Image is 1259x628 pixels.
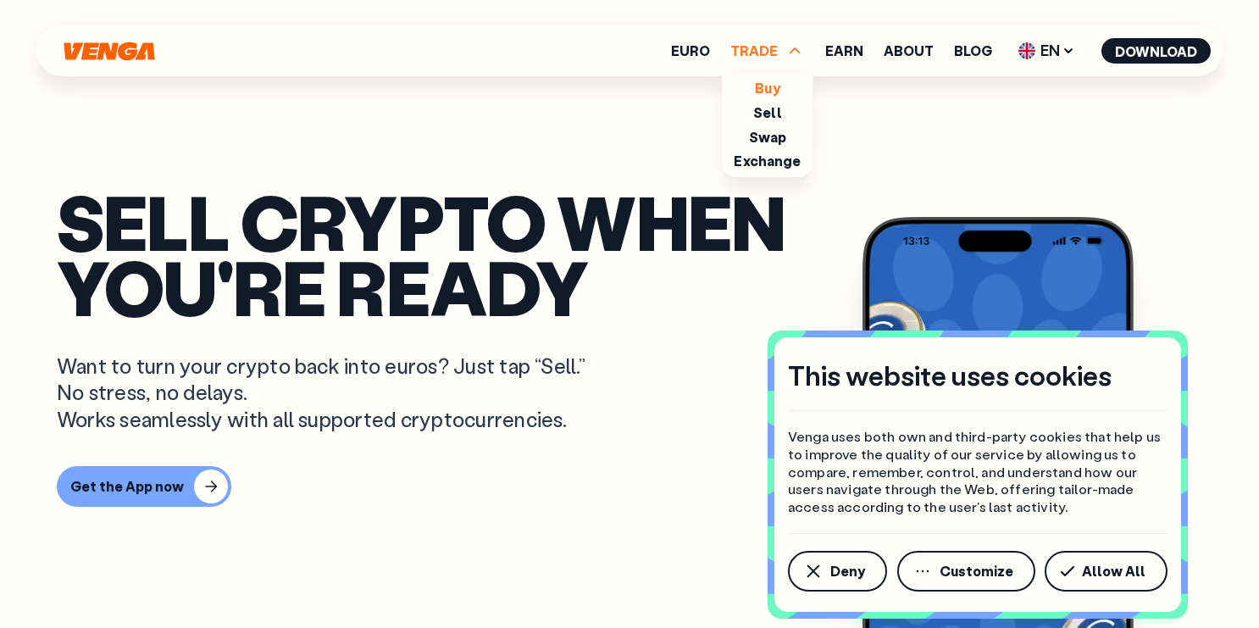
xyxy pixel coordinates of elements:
a: Sell [753,103,782,121]
p: Venga uses both own and third-party cookies that help us to improve the quality of our service by... [788,428,1167,516]
span: TRADE [730,44,778,58]
a: Exchange [734,152,801,170]
button: Get the App now [57,466,231,507]
button: Customize [897,551,1035,592]
span: TRADE [730,41,805,61]
button: Download [1101,38,1211,64]
a: Buy [755,79,779,97]
svg: Home [62,42,157,61]
p: Sell crypto when you're ready [57,189,1202,319]
a: Euro [671,44,710,58]
span: Allow All [1082,564,1145,578]
span: Customize [940,564,1013,578]
img: flag-uk [1018,42,1035,59]
a: Earn [825,44,863,58]
p: Want to turn your crypto back into euros? Just tap “Sell.” No stress, no delays. Works seamlessly... [57,353,592,432]
button: Allow All [1045,551,1167,592]
span: EN [1012,37,1081,64]
a: Get the App now [57,466,1202,507]
h4: This website uses cookies [788,358,1112,393]
a: About [884,44,934,58]
div: Get the App now [70,478,184,495]
button: Deny [788,551,887,592]
span: Deny [830,564,865,578]
a: Blog [954,44,992,58]
a: Swap [749,128,787,146]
